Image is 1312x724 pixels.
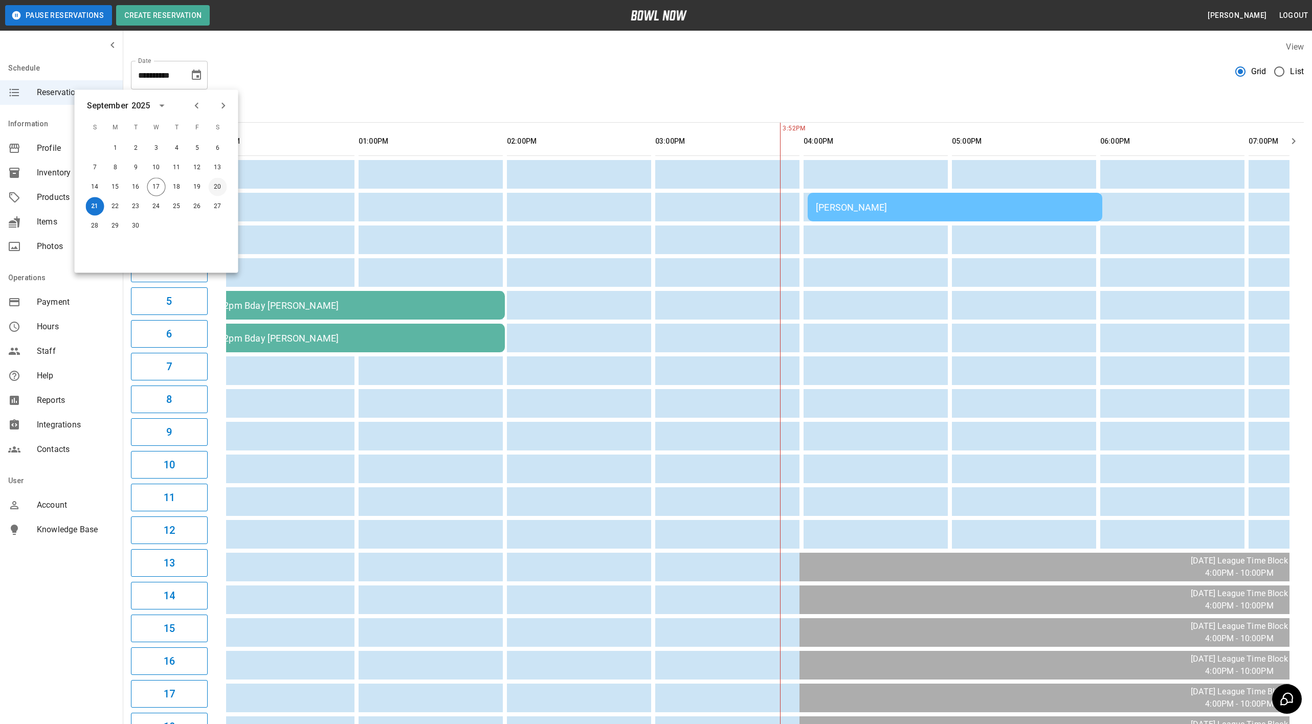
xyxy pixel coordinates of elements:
[87,100,128,112] div: September
[127,159,145,177] button: Sep 9, 2025
[131,582,208,609] button: 14
[127,197,145,216] button: Sep 23, 2025
[209,159,227,177] button: Sep 13, 2025
[147,197,166,216] button: Sep 24, 2025
[166,293,172,309] h6: 5
[188,139,207,157] button: Sep 5, 2025
[131,516,208,544] button: 12
[164,620,175,637] h6: 15
[37,499,115,511] span: Account
[127,217,145,235] button: Sep 30, 2025
[188,97,206,115] button: Previous month
[86,159,104,177] button: Sep 7, 2025
[168,139,186,157] button: Sep 4, 2025
[209,197,227,216] button: Sep 27, 2025
[780,124,783,134] span: 3:52PM
[147,178,166,196] button: Sep 17, 2025
[209,139,227,157] button: Sep 6, 2025
[164,555,175,571] h6: 13
[127,139,145,157] button: Sep 2, 2025
[168,178,186,196] button: Sep 18, 2025
[218,333,497,344] div: 12pm Bday [PERSON_NAME]
[210,127,354,156] th: 12:00PM
[1286,42,1304,52] label: View
[86,118,104,138] span: S
[209,178,227,196] button: Sep 20, 2025
[131,647,208,675] button: 16
[131,451,208,479] button: 10
[164,489,175,506] h6: 11
[131,386,208,413] button: 8
[131,549,208,577] button: 13
[166,326,172,342] h6: 6
[188,159,207,177] button: Sep 12, 2025
[37,240,115,253] span: Photos
[1290,65,1304,78] span: List
[131,680,208,708] button: 17
[164,653,175,669] h6: 16
[153,97,170,115] button: calendar view is open, switch to year view
[131,353,208,380] button: 7
[164,522,175,538] h6: 12
[131,98,1304,122] div: inventory tabs
[37,86,115,99] span: Reservations
[188,118,207,138] span: F
[188,197,207,216] button: Sep 26, 2025
[37,216,115,228] span: Items
[131,100,150,112] div: 2025
[164,587,175,604] h6: 14
[655,127,799,156] th: 03:00PM
[631,10,687,20] img: logo
[37,419,115,431] span: Integrations
[37,345,115,357] span: Staff
[37,191,115,203] span: Products
[188,178,207,196] button: Sep 19, 2025
[1204,6,1271,25] button: [PERSON_NAME]
[186,65,207,85] button: Choose date, selected date is Sep 21, 2025
[131,320,208,348] button: 6
[37,524,115,536] span: Knowledge Base
[131,484,208,511] button: 11
[507,127,651,156] th: 02:00PM
[37,321,115,333] span: Hours
[37,167,115,179] span: Inventory
[86,217,104,235] button: Sep 28, 2025
[86,178,104,196] button: Sep 14, 2025
[147,159,166,177] button: Sep 10, 2025
[164,686,175,702] h6: 17
[168,118,186,138] span: T
[164,457,175,473] h6: 10
[1251,65,1266,78] span: Grid
[5,5,112,26] button: Pause Reservations
[147,118,166,138] span: W
[359,127,503,156] th: 01:00PM
[106,197,125,216] button: Sep 22, 2025
[1275,6,1312,25] button: Logout
[37,296,115,308] span: Payment
[37,394,115,406] span: Reports
[816,202,1094,213] div: [PERSON_NAME]
[106,159,125,177] button: Sep 8, 2025
[147,139,166,157] button: Sep 3, 2025
[131,418,208,446] button: 9
[168,159,186,177] button: Sep 11, 2025
[37,370,115,382] span: Help
[131,615,208,642] button: 15
[37,142,115,154] span: Profile
[166,391,172,408] h6: 8
[106,139,125,157] button: Sep 1, 2025
[37,443,115,456] span: Contacts
[168,197,186,216] button: Sep 25, 2025
[131,287,208,315] button: 5
[106,178,125,196] button: Sep 15, 2025
[127,118,145,138] span: T
[116,5,210,26] button: Create Reservation
[166,358,172,375] h6: 7
[218,300,497,311] div: 12pm Bday [PERSON_NAME]
[209,118,227,138] span: S
[215,97,232,115] button: Next month
[166,424,172,440] h6: 9
[86,197,104,216] button: Sep 21, 2025
[106,118,125,138] span: M
[127,178,145,196] button: Sep 16, 2025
